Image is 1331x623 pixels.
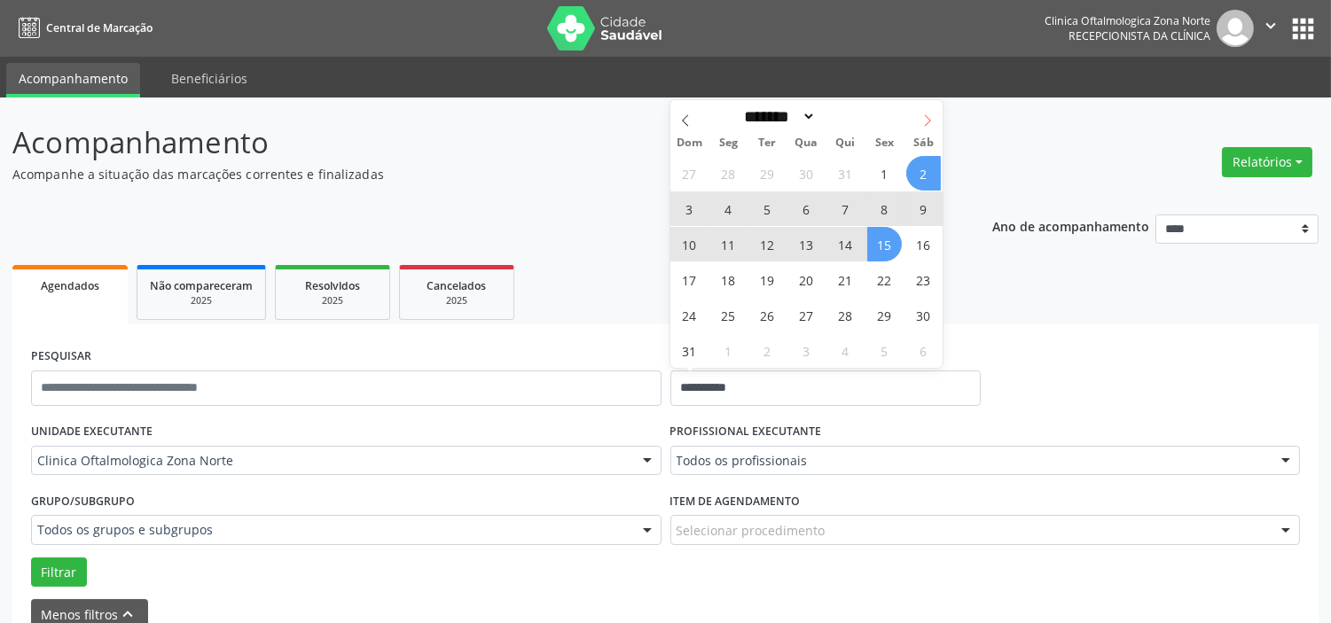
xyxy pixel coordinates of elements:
span: Agosto 25, 2025 [711,298,746,332]
span: Julho 29, 2025 [750,156,785,191]
label: PROFISSIONAL EXECUTANTE [670,418,822,446]
select: Month [739,107,817,126]
span: Ter [748,137,787,149]
span: Julho 30, 2025 [789,156,824,191]
label: Item de agendamento [670,487,801,515]
span: Clinica Oftalmologica Zona Norte [37,452,625,470]
span: Agosto 23, 2025 [906,262,941,297]
p: Ano de acompanhamento [992,214,1149,237]
span: Agosto 18, 2025 [711,262,746,297]
span: Agosto 30, 2025 [906,298,941,332]
span: Agosto 8, 2025 [867,191,902,226]
div: Clinica Oftalmologica Zona Norte [1045,13,1210,28]
div: 2025 [412,294,501,308]
button: apps [1288,13,1319,44]
span: Setembro 5, 2025 [867,333,902,368]
span: Agosto 11, 2025 [711,227,746,261]
span: Agosto 12, 2025 [750,227,785,261]
a: Beneficiários [159,63,260,94]
label: UNIDADE EXECUTANTE [31,418,153,446]
span: Julho 28, 2025 [711,156,746,191]
span: Agosto 10, 2025 [672,227,707,261]
span: Setembro 6, 2025 [906,333,941,368]
span: Agosto 19, 2025 [750,262,785,297]
span: Agosto 31, 2025 [672,333,707,368]
span: Qui [826,137,865,149]
span: Agendados [41,278,99,293]
span: Central de Marcação [46,20,153,35]
span: Sex [865,137,904,149]
input: Year [816,107,874,126]
span: Todos os grupos e subgrupos [37,521,625,539]
span: Agosto 29, 2025 [867,298,902,332]
span: Dom [670,137,709,149]
span: Agosto 7, 2025 [828,191,863,226]
span: Agosto 20, 2025 [789,262,824,297]
img: img [1217,10,1254,47]
i:  [1261,16,1280,35]
span: Agosto 4, 2025 [711,191,746,226]
div: 2025 [150,294,253,308]
span: Sáb [904,137,943,149]
span: Setembro 3, 2025 [789,333,824,368]
span: Agosto 17, 2025 [672,262,707,297]
button:  [1254,10,1288,47]
span: Setembro 4, 2025 [828,333,863,368]
span: Cancelados [427,278,487,293]
span: Agosto 16, 2025 [906,227,941,261]
button: Relatórios [1222,147,1312,177]
span: Qua [787,137,826,149]
div: 2025 [288,294,377,308]
button: Filtrar [31,557,87,588]
span: Selecionar procedimento [677,521,826,540]
span: Julho 31, 2025 [828,156,863,191]
a: Acompanhamento [6,63,140,97]
span: Recepcionista da clínica [1069,28,1210,43]
span: Agosto 6, 2025 [789,191,824,226]
span: Agosto 28, 2025 [828,298,863,332]
span: Todos os profissionais [677,452,1264,470]
span: Agosto 15, 2025 [867,227,902,261]
span: Agosto 1, 2025 [867,156,902,191]
span: Resolvidos [305,278,360,293]
span: Seg [709,137,748,149]
span: Agosto 27, 2025 [789,298,824,332]
p: Acompanhamento [12,121,927,165]
span: Agosto 13, 2025 [789,227,824,261]
span: Agosto 5, 2025 [750,191,785,226]
span: Agosto 9, 2025 [906,191,941,226]
span: Agosto 3, 2025 [672,191,707,226]
span: Agosto 22, 2025 [867,262,902,297]
span: Agosto 2, 2025 [906,156,941,191]
span: Não compareceram [150,278,253,293]
span: Setembro 2, 2025 [750,333,785,368]
label: PESQUISAR [31,343,91,370]
span: Setembro 1, 2025 [711,333,746,368]
span: Agosto 14, 2025 [828,227,863,261]
span: Julho 27, 2025 [672,156,707,191]
span: Agosto 24, 2025 [672,298,707,332]
span: Agosto 26, 2025 [750,298,785,332]
span: Agosto 21, 2025 [828,262,863,297]
p: Acompanhe a situação das marcações correntes e finalizadas [12,165,927,183]
label: Grupo/Subgrupo [31,487,135,515]
a: Central de Marcação [12,13,153,43]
